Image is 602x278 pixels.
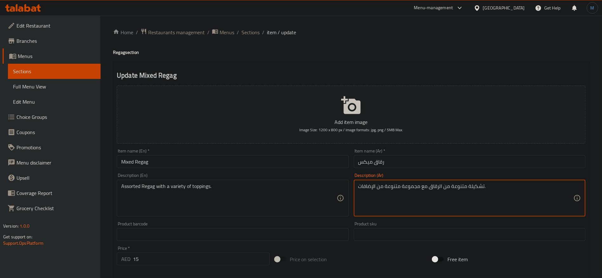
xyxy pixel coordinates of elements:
a: Home [113,29,133,36]
span: Coverage Report [17,189,96,197]
a: Upsell [3,170,101,185]
span: Promotions [17,144,96,151]
input: Please enter price [133,253,270,265]
span: Coupons [17,128,96,136]
a: Promotions [3,140,101,155]
input: Please enter product barcode [117,228,348,241]
nav: breadcrumb [113,28,589,36]
span: Sections [13,68,96,75]
button: Add item imageImage Size: 1200 x 800 px / Image formats: jpg, png / 5MB Max. [117,86,585,144]
p: AED [121,255,130,263]
a: Grocery Checklist [3,201,101,216]
span: Branches [17,37,96,45]
input: Enter name En [117,155,348,168]
span: Free item [447,255,468,263]
a: Coupons [3,125,101,140]
span: Version: [3,222,19,230]
li: / [136,29,138,36]
a: Restaurants management [141,28,205,36]
span: Grocery Checklist [17,204,96,212]
a: Choice Groups [3,109,101,125]
a: Coverage Report [3,185,101,201]
span: item / update [267,29,296,36]
input: Enter name Ar [354,155,585,168]
a: Branches [3,33,101,48]
span: Choice Groups [17,113,96,121]
span: Upsell [17,174,96,182]
input: Please enter product sku [354,228,585,241]
span: Menus [18,52,96,60]
span: Image Size: 1200 x 800 px / Image formats: jpg, png / 5MB Max. [299,126,403,133]
textarea: تشكيلة متنوعة من الرقاق مع مجموعة متنوعة من الإضافات. [358,183,573,213]
a: Sections [8,64,101,79]
a: Full Menu View [8,79,101,94]
a: Menus [212,28,234,36]
h2: Update Mixed Regag [117,71,585,80]
span: Restaurants management [148,29,205,36]
p: Add item image [127,118,576,126]
li: / [237,29,239,36]
a: Sections [241,29,260,36]
span: Menus [220,29,234,36]
span: Full Menu View [13,83,96,90]
h4: Regag section [113,49,589,55]
a: Support.OpsPlatform [3,239,43,247]
li: / [207,29,209,36]
li: / [262,29,264,36]
span: Menu disclaimer [17,159,96,166]
div: Menu-management [414,4,453,12]
span: Price on selection [290,255,327,263]
span: M [591,4,594,11]
a: Menu disclaimer [3,155,101,170]
a: Edit Menu [8,94,101,109]
span: Edit Menu [13,98,96,106]
a: Menus [3,48,101,64]
span: Edit Restaurant [17,22,96,29]
span: 1.0.0 [20,222,30,230]
a: Edit Restaurant [3,18,101,33]
span: Get support on: [3,233,32,241]
div: [GEOGRAPHIC_DATA] [483,4,525,11]
textarea: Assorted Regag with a variety of toppings. [121,183,336,213]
